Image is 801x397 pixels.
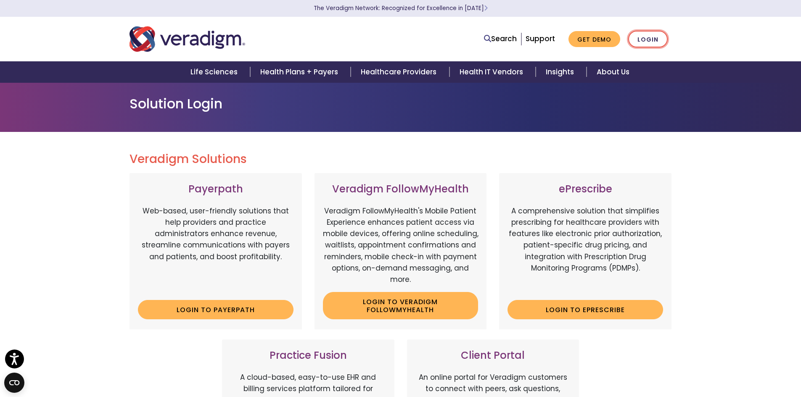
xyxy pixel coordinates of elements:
[508,183,663,195] h3: ePrescribe
[138,205,293,294] p: Web-based, user-friendly solutions that help providers and practice administrators enhance revenu...
[323,205,478,285] p: Veradigm FollowMyHealth's Mobile Patient Experience enhances patient access via mobile devices, o...
[250,61,351,83] a: Health Plans + Payers
[314,4,488,12] a: The Veradigm Network: Recognized for Excellence in [DATE]Learn More
[130,25,245,53] img: Veradigm logo
[536,61,587,83] a: Insights
[323,292,478,319] a: Login to Veradigm FollowMyHealth
[130,96,672,112] h1: Solution Login
[508,205,663,294] p: A comprehensive solution that simplifies prescribing for healthcare providers with features like ...
[180,61,250,83] a: Life Sciences
[138,300,293,319] a: Login to Payerpath
[568,31,620,47] a: Get Demo
[351,61,449,83] a: Healthcare Providers
[484,4,488,12] span: Learn More
[628,31,668,48] a: Login
[526,34,555,44] a: Support
[508,300,663,319] a: Login to ePrescribe
[415,350,571,362] h3: Client Portal
[4,373,24,393] button: Open CMP widget
[130,152,672,166] h2: Veradigm Solutions
[449,61,536,83] a: Health IT Vendors
[484,33,517,45] a: Search
[230,350,386,362] h3: Practice Fusion
[323,183,478,195] h3: Veradigm FollowMyHealth
[587,61,640,83] a: About Us
[138,183,293,195] h3: Payerpath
